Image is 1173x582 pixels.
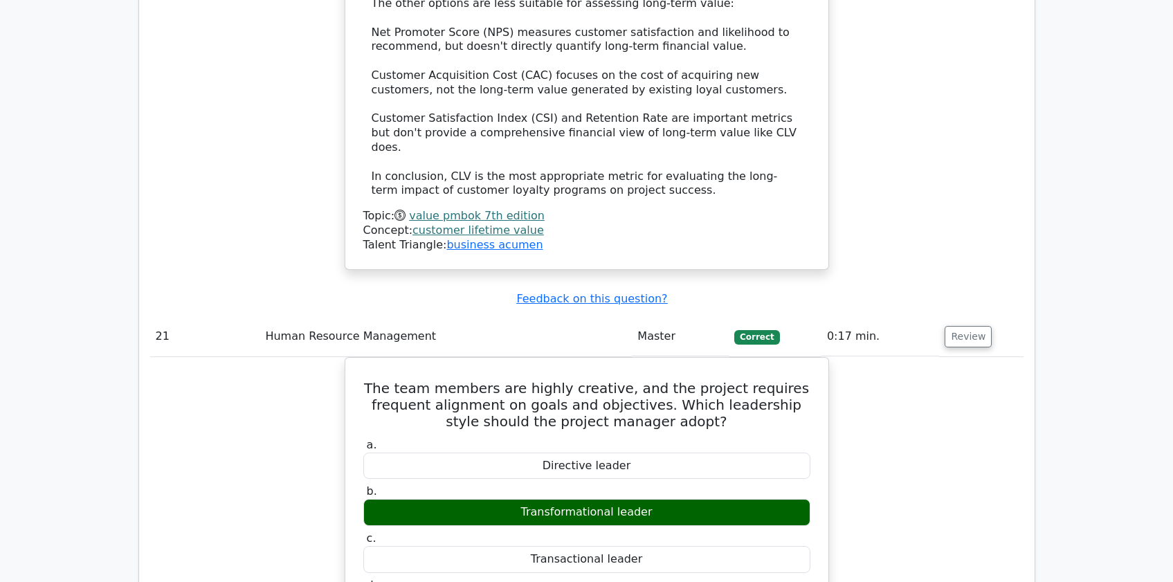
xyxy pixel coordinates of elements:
td: 0:17 min. [821,317,940,356]
td: 21 [150,317,260,356]
span: b. [367,484,377,498]
div: Transactional leader [363,546,810,573]
div: Transformational leader [363,499,810,526]
td: Master [632,317,729,356]
span: Correct [734,330,779,344]
a: customer lifetime value [412,224,544,237]
div: Directive leader [363,453,810,480]
td: Human Resource Management [260,317,632,356]
a: Feedback on this question? [516,292,667,305]
div: Talent Triangle: [363,209,810,252]
button: Review [945,326,992,347]
span: c. [367,531,376,545]
span: a. [367,438,377,451]
div: Topic: [363,209,810,224]
div: Concept: [363,224,810,238]
h5: The team members are highly creative, and the project requires frequent alignment on goals and ob... [362,380,812,430]
a: business acumen [446,238,543,251]
a: value pmbok 7th edition [409,209,545,222]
